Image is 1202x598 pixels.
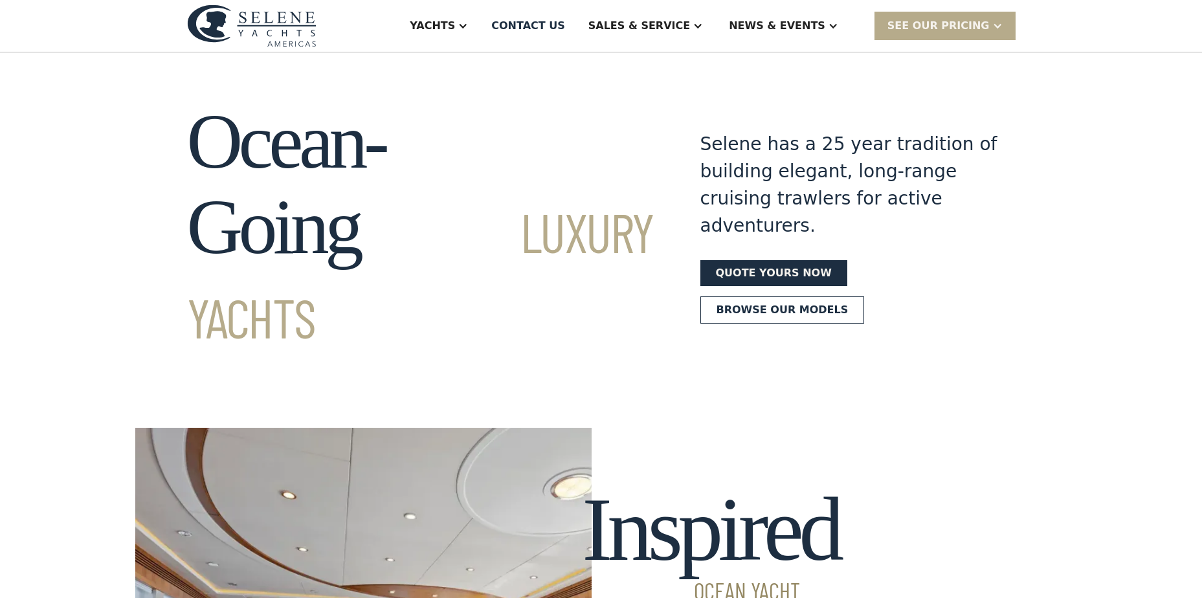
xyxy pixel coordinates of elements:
[588,18,690,34] div: Sales & Service
[187,199,654,349] span: Luxury Yachts
[491,18,565,34] div: Contact US
[187,5,317,47] img: logo
[410,18,455,34] div: Yachts
[700,131,998,239] div: Selene has a 25 year tradition of building elegant, long-range cruising trawlers for active adven...
[874,12,1016,39] div: SEE Our Pricing
[700,296,865,324] a: Browse our models
[887,18,990,34] div: SEE Our Pricing
[187,99,654,355] h1: Ocean-Going
[700,260,847,286] a: Quote yours now
[729,18,825,34] div: News & EVENTS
